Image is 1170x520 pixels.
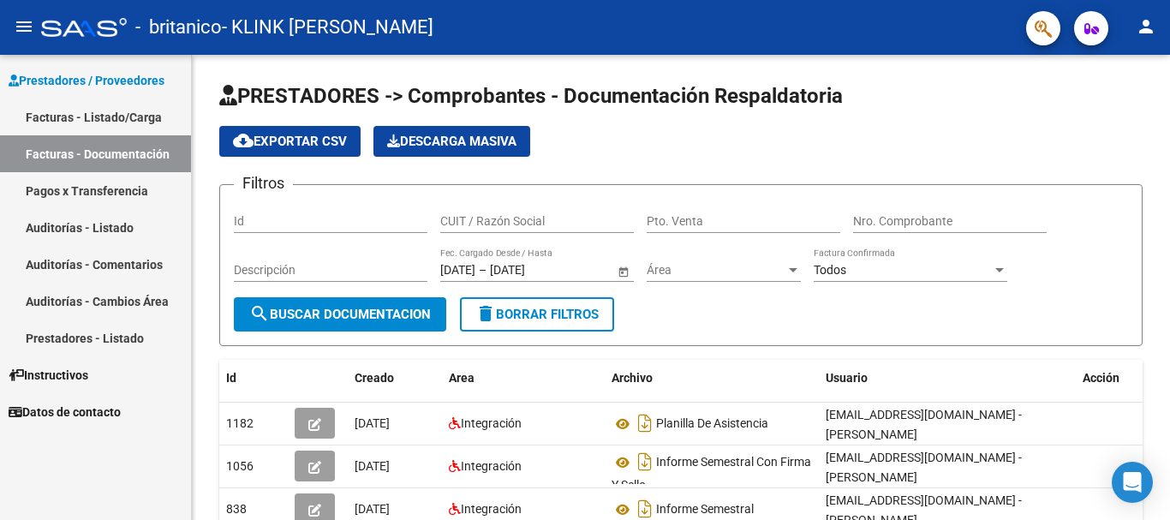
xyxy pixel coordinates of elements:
span: [DATE] [355,459,390,473]
span: [EMAIL_ADDRESS][DOMAIN_NAME] - [PERSON_NAME] [826,451,1022,484]
span: Datos de contacto [9,403,121,421]
span: Integración [461,459,522,473]
span: Area [449,371,475,385]
span: Id [226,371,236,385]
div: Open Intercom Messenger [1112,462,1153,503]
mat-icon: person [1136,16,1156,37]
span: Exportar CSV [233,134,347,149]
input: End date [490,263,574,278]
span: Informe Semestral Con Firma Y Sello [612,456,811,493]
span: Instructivos [9,366,88,385]
mat-icon: cloud_download [233,130,254,151]
i: Descargar documento [634,409,656,437]
span: [DATE] [355,502,390,516]
span: 838 [226,502,247,516]
span: Descarga Masiva [387,134,516,149]
span: PRESTADORES -> Comprobantes - Documentación Respaldatoria [219,84,843,108]
button: Open calendar [614,262,632,280]
span: 1056 [226,459,254,473]
button: Descarga Masiva [373,126,530,157]
mat-icon: menu [14,16,34,37]
button: Borrar Filtros [460,297,614,332]
span: [EMAIL_ADDRESS][DOMAIN_NAME] - [PERSON_NAME] [826,408,1022,441]
span: Creado [355,371,394,385]
span: Archivo [612,371,653,385]
span: - KLINK [PERSON_NAME] [222,9,433,46]
datatable-header-cell: Usuario [819,360,1076,397]
datatable-header-cell: Creado [348,360,442,397]
input: Start date [440,263,475,278]
span: Todos [814,263,846,277]
span: Acción [1083,371,1119,385]
span: Área [647,263,785,278]
span: Integración [461,502,522,516]
span: – [479,263,487,278]
span: 1182 [226,416,254,430]
span: [DATE] [355,416,390,430]
datatable-header-cell: Area [442,360,605,397]
span: Usuario [826,371,868,385]
span: Integración [461,416,522,430]
datatable-header-cell: Id [219,360,288,397]
mat-icon: delete [475,303,496,324]
span: Informe Semestral [656,503,754,517]
span: Prestadores / Proveedores [9,71,164,90]
app-download-masive: Descarga masiva de comprobantes (adjuntos) [373,126,530,157]
mat-icon: search [249,303,270,324]
button: Exportar CSV [219,126,361,157]
i: Descargar documento [634,448,656,475]
datatable-header-cell: Acción [1076,360,1161,397]
span: Buscar Documentacion [249,307,431,322]
span: - britanico [135,9,222,46]
span: Borrar Filtros [475,307,599,322]
button: Buscar Documentacion [234,297,446,332]
h3: Filtros [234,171,293,195]
span: Planilla De Asistencia [656,417,768,431]
datatable-header-cell: Archivo [605,360,819,397]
